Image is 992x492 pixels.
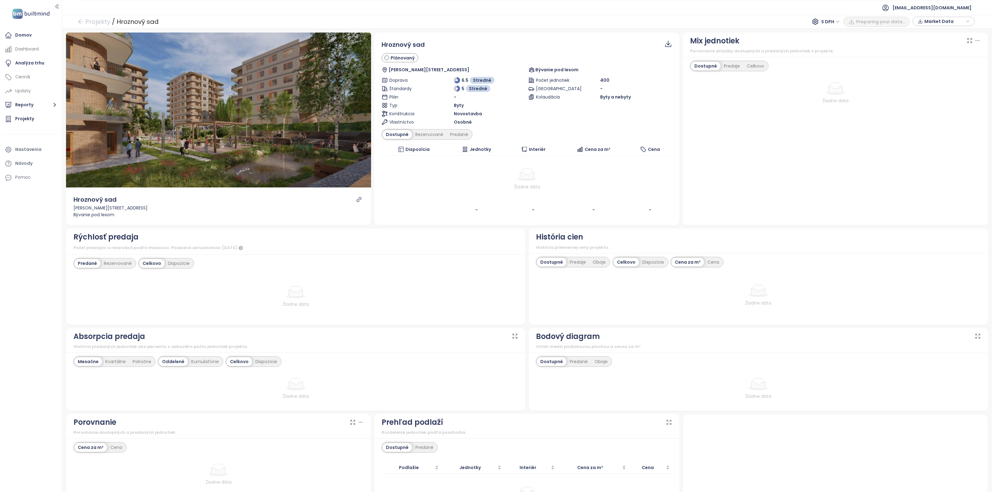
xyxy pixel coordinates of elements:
div: Predané [566,357,591,366]
div: Dostupné [383,443,412,452]
div: Updaty [15,87,31,95]
div: Žiadne dáta [73,393,518,400]
div: Prehľad podlaží [382,416,443,428]
span: Jednotky [444,464,496,471]
div: Celkovo [613,258,639,266]
span: - [600,86,603,92]
a: arrow-left Projekty [77,16,110,27]
div: Oboje [589,258,609,266]
div: Predané [412,443,437,452]
th: Podlažie [382,462,441,474]
a: Analýza trhu [3,57,59,69]
div: Dostupné [537,258,566,266]
div: Celkovo [743,62,768,70]
span: Počet jednotiek [536,77,572,84]
span: Konštrukcia [389,110,425,117]
div: Domov [15,31,32,39]
div: Žiadne dáta [91,301,500,308]
span: Preparing your data... [856,18,906,25]
span: Dispozícia [405,146,430,153]
div: Hroznový sad [73,195,117,204]
button: Preparing your data... [844,17,910,27]
div: Dostupné [537,357,566,366]
img: logo [11,7,51,20]
a: Dashboard [3,43,59,55]
th: Cena [628,462,672,474]
div: Nastavenia [15,146,42,153]
div: Dispozície [252,357,281,366]
span: arrow-left [77,19,84,25]
div: Rezervované [412,130,447,139]
div: Predané [447,130,472,139]
div: Oddelené [159,357,188,366]
div: Cena [107,443,126,452]
span: Osobné [454,119,472,125]
div: Vzťah medzi podlahovou plochou a cenou za m². [536,344,981,350]
span: Štandardy [389,85,425,92]
div: Predaje [566,258,589,266]
span: Hroznový sad [382,40,425,49]
span: Podlažie [384,464,434,471]
a: link [356,197,362,202]
div: Oboje [591,357,611,366]
div: Kumulatívne [188,357,222,366]
div: Bodový diagram [536,331,600,342]
div: / [112,16,115,27]
div: [PERSON_NAME][STREET_ADDRESS] [73,204,364,211]
span: [EMAIL_ADDRESS][DOMAIN_NAME] [892,0,972,15]
div: Žiadne dáta [73,479,364,485]
span: Stredné [469,85,487,92]
span: Interiér [529,146,546,153]
span: Doprava [389,77,425,84]
div: Pomoc [3,171,59,184]
span: Bývanie pod lesom [535,66,578,73]
div: Cenník [15,73,30,81]
span: Cena za m² [560,464,621,471]
div: História priemernej ceny projektu. [536,244,981,251]
span: [GEOGRAPHIC_DATA] [536,85,572,92]
div: Celkovo [139,259,165,268]
div: Porovnanie skladby dostupných a predaných jednotiek v projekte. [690,48,981,54]
div: Dispozície [639,258,667,266]
a: Projekty [3,113,59,125]
div: Cena za m² [74,443,107,452]
div: Cena [704,258,723,266]
div: História predaných jednotiek ako percento z celkového počtu jednotiek projektu. [73,344,518,350]
button: Reporty [3,99,59,111]
span: Cena [648,146,660,153]
div: Analýza trhu [15,59,44,67]
div: Predané [74,259,100,268]
div: História cien [536,231,583,243]
div: Rezervované [100,259,135,268]
div: Dashboard [15,45,39,53]
a: Updaty [3,85,59,97]
a: Domov [3,29,59,42]
div: Žiadne dáta [690,97,981,104]
div: Projekty [15,115,34,123]
span: Plánovaný [391,55,415,61]
th: Jednotky [441,462,504,474]
span: [PERSON_NAME][STREET_ADDRESS] [389,66,469,73]
div: Hroznový sad [117,16,159,27]
span: Cena [631,464,665,471]
b: - [475,207,478,213]
div: Dostupné [383,130,412,139]
b: - [649,207,651,213]
b: - [592,207,595,213]
th: Cena za m² [557,462,628,474]
span: Kolaudácia [536,94,572,100]
span: Typ [389,102,425,109]
span: Plán [389,94,425,100]
div: Porovnanie dostupných a predaných jednotiek [73,429,364,436]
span: Byty [454,102,464,109]
div: Počet predajov a rezervácií podľa mesiacov. Posledná aktualizácia: [DATE] [73,244,518,252]
div: Mesačne [74,357,102,366]
a: Návody [3,157,59,170]
span: Novostavba [454,110,482,117]
span: Stredné [473,77,491,84]
div: Kvartálne [102,357,129,366]
div: Polročne [129,357,155,366]
span: Jednotky [470,146,491,153]
div: Celkovo [227,357,252,366]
